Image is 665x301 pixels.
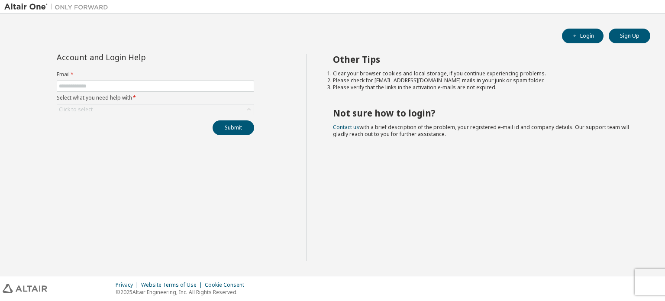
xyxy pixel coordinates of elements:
div: Click to select [59,106,93,113]
div: Cookie Consent [205,282,249,288]
p: © 2025 Altair Engineering, Inc. All Rights Reserved. [116,288,249,296]
div: Click to select [57,104,254,115]
label: Email [57,71,254,78]
li: Clear your browser cookies and local storage, if you continue experiencing problems. [333,70,635,77]
span: with a brief description of the problem, your registered e-mail id and company details. Our suppo... [333,123,629,138]
h2: Not sure how to login? [333,107,635,119]
li: Please verify that the links in the activation e-mails are not expired. [333,84,635,91]
a: Contact us [333,123,359,131]
img: Altair One [4,3,113,11]
div: Website Terms of Use [141,282,205,288]
button: Login [562,29,604,43]
button: Sign Up [609,29,650,43]
div: Account and Login Help [57,54,215,61]
button: Submit [213,120,254,135]
div: Privacy [116,282,141,288]
li: Please check for [EMAIL_ADDRESS][DOMAIN_NAME] mails in your junk or spam folder. [333,77,635,84]
label: Select what you need help with [57,94,254,101]
h2: Other Tips [333,54,635,65]
img: altair_logo.svg [3,284,47,293]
